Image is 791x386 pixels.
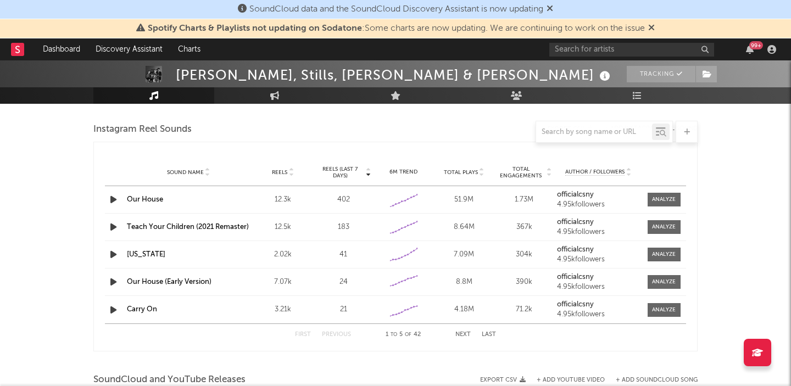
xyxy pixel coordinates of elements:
[391,332,397,337] span: to
[526,377,605,383] div: + Add YouTube Video
[557,273,594,281] strong: officialcsny
[405,332,411,337] span: of
[557,228,639,236] div: 4.95k followers
[480,377,526,383] button: Export CSV
[373,328,433,342] div: 1 5 42
[295,332,311,338] button: First
[537,377,605,383] button: + Add YouTube Video
[627,66,695,82] button: Tracking
[272,169,287,176] span: Reels
[616,377,698,383] button: + Add SoundCloud Song
[557,301,594,308] strong: officialcsny
[316,304,371,315] div: 21
[167,169,204,176] span: Sound Name
[605,377,698,383] button: + Add SoundCloud Song
[437,304,492,315] div: 4.18M
[557,191,594,198] strong: officialcsny
[127,306,157,313] a: Carry On
[557,201,639,209] div: 4.95k followers
[255,194,310,205] div: 12.3k
[746,45,754,54] button: 99+
[497,304,552,315] div: 71.2k
[170,38,208,60] a: Charts
[35,38,88,60] a: Dashboard
[322,332,351,338] button: Previous
[255,222,310,233] div: 12.5k
[557,283,639,291] div: 4.95k followers
[255,249,310,260] div: 2.02k
[497,166,545,179] span: Total Engagements
[557,256,639,264] div: 4.95k followers
[648,24,655,33] span: Dismiss
[557,273,639,281] a: officialcsny
[549,43,714,57] input: Search for artists
[255,277,310,288] div: 7.07k
[255,304,310,315] div: 3.21k
[557,246,594,253] strong: officialcsny
[437,249,492,260] div: 7.09M
[88,38,170,60] a: Discovery Assistant
[316,222,371,233] div: 183
[249,5,543,14] span: SoundCloud data and the SoundCloud Discovery Assistant is now updating
[557,311,639,318] div: 4.95k followers
[316,277,371,288] div: 24
[127,278,211,286] a: Our House (Early Version)
[127,251,165,258] a: [US_STATE]
[444,169,478,176] span: Total Plays
[316,194,371,205] div: 402
[557,191,639,199] a: officialcsny
[127,223,249,231] a: Teach Your Children (2021 Remaster)
[565,169,625,176] span: Author / Followers
[482,332,496,338] button: Last
[557,301,639,309] a: officialcsny
[557,246,639,254] a: officialcsny
[148,24,362,33] span: Spotify Charts & Playlists not updating on Sodatone
[176,66,613,84] div: [PERSON_NAME], Stills, [PERSON_NAME] & [PERSON_NAME]
[376,168,431,176] div: 6M Trend
[547,5,553,14] span: Dismiss
[437,194,492,205] div: 51.9M
[455,332,471,338] button: Next
[557,219,639,226] a: officialcsny
[536,128,652,137] input: Search by song name or URL
[497,249,552,260] div: 304k
[316,166,364,179] span: Reels (last 7 days)
[497,194,552,205] div: 1.73M
[437,222,492,233] div: 8.64M
[437,277,492,288] div: 8.8M
[497,277,552,288] div: 390k
[148,24,645,33] span: : Some charts are now updating. We are continuing to work on the issue
[127,196,163,203] a: Our House
[316,249,371,260] div: 41
[557,219,594,226] strong: officialcsny
[749,41,763,49] div: 99 +
[497,222,552,233] div: 367k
